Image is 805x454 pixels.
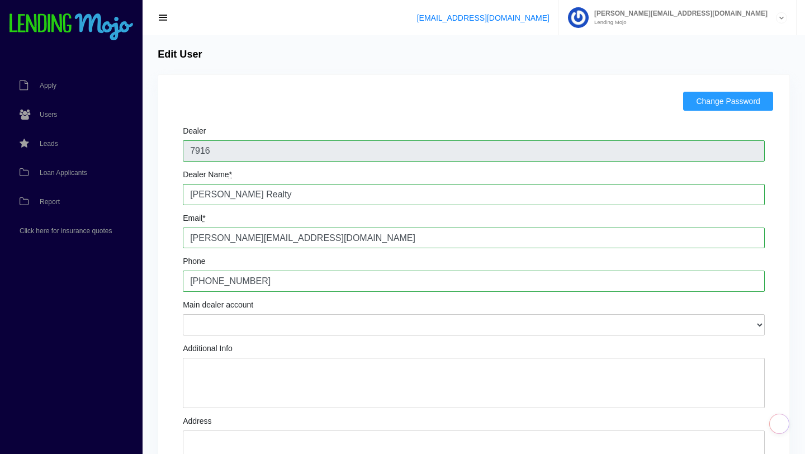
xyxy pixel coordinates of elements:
h4: Edit User [158,49,202,61]
label: Dealer [183,127,206,135]
a: [EMAIL_ADDRESS][DOMAIN_NAME] [417,13,550,22]
span: Loan Applicants [40,169,87,176]
small: Lending Mojo [589,20,768,25]
img: logo-small.png [8,13,134,41]
abbr: required [229,170,232,179]
label: Email [183,214,205,222]
label: Dealer Name [183,171,232,178]
span: Report [40,198,60,205]
label: Address [183,417,211,425]
span: Click here for insurance quotes [20,228,112,234]
span: Leads [40,140,58,147]
span: Users [40,111,57,118]
abbr: required [202,214,205,223]
label: Main dealer account [183,301,253,309]
span: Apply [40,82,56,89]
img: Profile image [568,7,589,28]
label: Additional Info [183,344,233,352]
button: Change Password [683,92,773,111]
label: Phone [183,257,205,265]
span: [PERSON_NAME][EMAIL_ADDRESS][DOMAIN_NAME] [589,10,768,17]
